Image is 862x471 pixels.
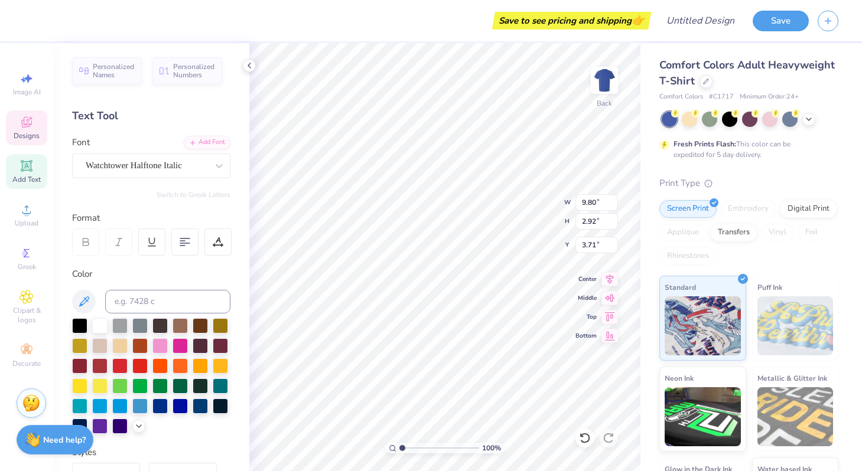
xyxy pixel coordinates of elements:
[184,136,230,149] div: Add Font
[575,332,597,340] span: Bottom
[482,443,501,453] span: 100 %
[757,281,782,293] span: Puff Ink
[72,108,230,124] div: Text Tool
[720,200,776,218] div: Embroidery
[780,200,837,218] div: Digital Print
[659,58,835,88] span: Comfort Colors Adult Heavyweight T-Shirt
[761,224,794,241] div: Vinyl
[710,224,757,241] div: Transfers
[665,372,694,384] span: Neon Ink
[798,224,825,241] div: Foil
[72,446,230,459] div: Styles
[659,200,717,218] div: Screen Print
[659,224,707,241] div: Applique
[12,175,41,184] span: Add Text
[740,92,799,102] span: Minimum Order: 24 +
[18,262,36,272] span: Greek
[665,387,741,446] img: Neon Ink
[105,290,230,313] input: e.g. 7428 c
[709,92,734,102] span: # C1717
[757,372,827,384] span: Metallic & Glitter Ink
[43,434,86,446] strong: Need help?
[93,63,135,79] span: Personalized Names
[632,13,645,27] span: 👉
[6,306,47,325] span: Clipart & logos
[72,136,90,149] label: Font
[157,190,230,199] button: Switch to Greek Letters
[657,9,744,32] input: Untitled Design
[15,218,38,228] span: Upload
[14,131,40,140] span: Designs
[575,294,597,302] span: Middle
[659,176,838,190] div: Print Type
[665,281,696,293] span: Standard
[12,359,41,368] span: Decorate
[173,63,215,79] span: Personalized Numbers
[659,247,717,265] div: Rhinestones
[72,267,230,281] div: Color
[593,68,616,92] img: Back
[753,11,809,31] button: Save
[72,211,232,225] div: Format
[659,92,703,102] span: Comfort Colors
[757,296,834,355] img: Puff Ink
[575,275,597,283] span: Center
[665,296,741,355] img: Standard
[674,139,736,149] strong: Fresh Prints Flash:
[757,387,834,446] img: Metallic & Glitter Ink
[597,98,612,109] div: Back
[575,313,597,321] span: Top
[495,12,648,30] div: Save to see pricing and shipping
[674,139,819,160] div: This color can be expedited for 5 day delivery.
[13,87,41,97] span: Image AI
